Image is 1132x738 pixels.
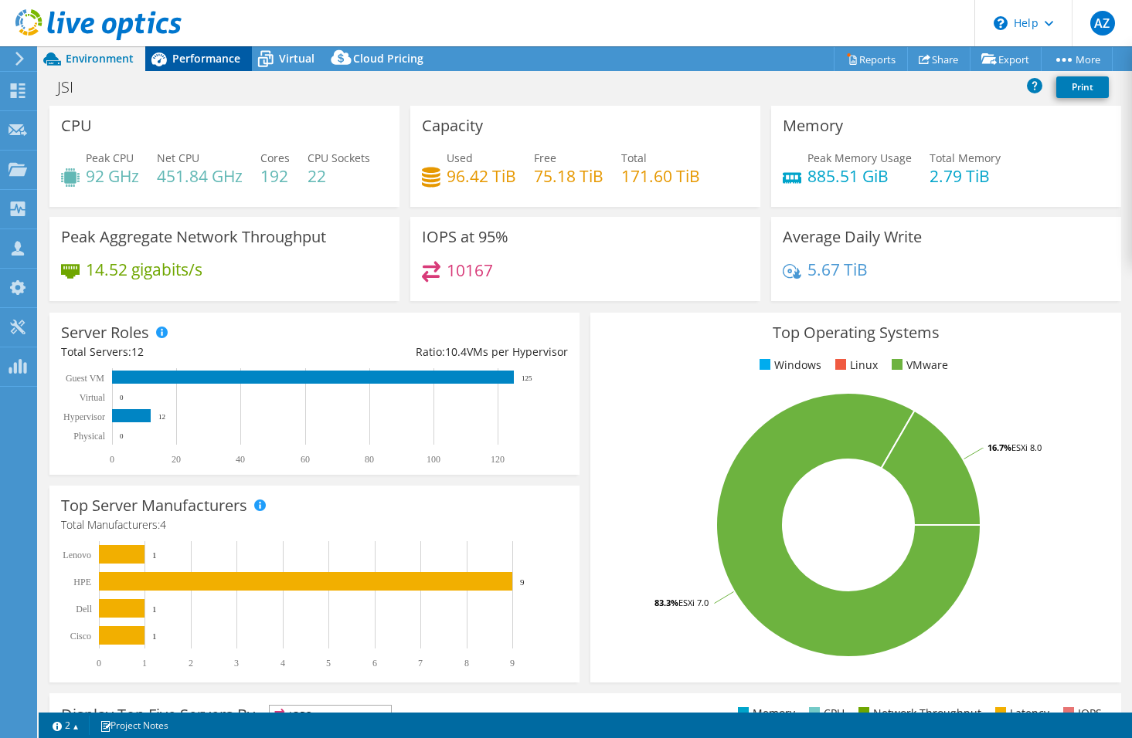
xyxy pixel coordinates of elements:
[61,324,149,341] h3: Server Roles
[464,658,469,669] text: 8
[279,51,314,66] span: Virtual
[131,344,144,359] span: 12
[930,168,1001,184] h4: 2.79 TiB
[66,51,134,66] span: Environment
[678,597,709,608] tspan: ESXi 7.0
[510,658,515,669] text: 9
[86,168,139,184] h4: 92 GHz
[447,262,493,279] h4: 10167
[260,151,290,165] span: Cores
[994,16,1008,30] svg: \n
[427,454,440,465] text: 100
[1011,442,1042,453] tspan: ESXi 8.0
[783,117,843,134] h3: Memory
[930,151,1001,165] span: Total Memory
[189,658,193,669] text: 2
[89,716,179,735] a: Project Notes
[86,261,202,278] h4: 14.52 gigabits/s
[991,705,1049,722] li: Latency
[50,79,97,96] h1: JSI
[152,550,157,560] text: 1
[522,374,532,382] text: 125
[97,658,101,669] text: 0
[142,658,147,669] text: 1
[61,344,314,361] div: Total Servers:
[621,168,700,184] h4: 171.60 TiB
[970,47,1042,71] a: Export
[418,658,423,669] text: 7
[1056,76,1109,98] a: Print
[654,597,678,608] tspan: 83.3%
[353,51,423,66] span: Cloud Pricing
[888,357,948,374] li: VMware
[80,392,106,403] text: Virtual
[447,151,473,165] span: Used
[61,117,92,134] h3: CPU
[805,705,845,722] li: CPU
[172,51,240,66] span: Performance
[831,357,878,374] li: Linux
[807,261,868,278] h4: 5.67 TiB
[160,517,166,532] span: 4
[42,716,90,735] a: 2
[260,168,290,184] h4: 192
[308,168,370,184] h4: 22
[63,550,91,560] text: Lenovo
[236,454,245,465] text: 40
[66,373,104,384] text: Guest VM
[326,658,331,669] text: 5
[270,706,391,724] span: IOPS
[314,344,568,361] div: Ratio: VMs per Hypervisor
[61,229,326,245] h3: Peak Aggregate Network Throughput
[234,658,239,669] text: 3
[61,497,247,514] h3: Top Server Manufacturers
[157,151,199,165] span: Net CPU
[1041,47,1113,71] a: More
[988,442,1011,453] tspan: 16.7%
[365,454,374,465] text: 80
[602,324,1109,341] h3: Top Operating Systems
[152,631,157,641] text: 1
[734,705,795,722] li: Memory
[120,432,124,440] text: 0
[301,454,310,465] text: 60
[422,117,483,134] h3: Capacity
[445,344,467,359] span: 10.4
[834,47,908,71] a: Reports
[280,658,285,669] text: 4
[447,168,516,184] h4: 96.42 TiB
[157,168,243,184] h4: 451.84 GHz
[152,604,157,614] text: 1
[756,357,821,374] li: Windows
[76,604,92,614] text: Dell
[120,394,124,401] text: 0
[807,168,912,184] h4: 885.51 GiB
[73,431,105,442] text: Physical
[70,631,91,642] text: Cisco
[783,229,922,245] h3: Average Daily Write
[422,229,508,245] h3: IOPS at 95%
[110,454,114,465] text: 0
[61,516,568,533] h4: Total Manufacturers:
[534,151,556,165] span: Free
[308,151,370,165] span: CPU Sockets
[172,454,181,465] text: 20
[807,151,912,165] span: Peak Memory Usage
[1059,705,1102,722] li: IOPS
[63,411,105,422] text: Hypervisor
[158,413,165,421] text: 12
[534,168,603,184] h4: 75.18 TiB
[1090,11,1115,36] span: AZ
[520,577,525,587] text: 9
[855,705,981,722] li: Network Throughput
[491,454,505,465] text: 120
[86,151,134,165] span: Peak CPU
[621,151,647,165] span: Total
[907,47,971,71] a: Share
[73,577,91,587] text: HPE
[372,658,377,669] text: 6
